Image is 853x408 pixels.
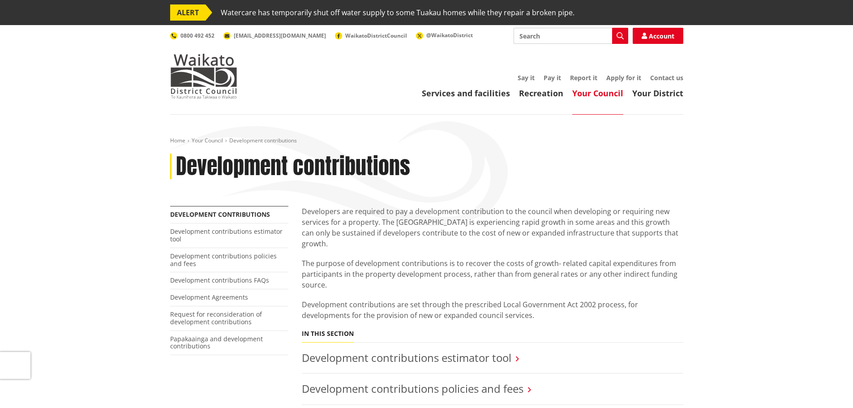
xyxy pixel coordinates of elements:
a: Contact us [650,73,683,82]
a: WaikatoDistrictCouncil [335,32,407,39]
span: 0800 492 452 [180,32,214,39]
a: [EMAIL_ADDRESS][DOMAIN_NAME] [223,32,326,39]
a: @WaikatoDistrict [416,31,473,39]
a: Development contributions estimator tool [302,350,511,365]
h1: Development contributions [176,154,410,180]
a: Say it [518,73,535,82]
a: Services and facilities [422,88,510,99]
a: Development Agreements [170,293,248,301]
a: Apply for it [606,73,641,82]
p: Developers are required to pay a development contribution to the council when developing or requi... [302,206,683,249]
a: 0800 492 452 [170,32,214,39]
a: Development contributions policies and fees [170,252,277,268]
span: [EMAIL_ADDRESS][DOMAIN_NAME] [234,32,326,39]
a: Recreation [519,88,563,99]
span: Watercare has temporarily shut off water supply to some Tuakau homes while they repair a broken p... [221,4,574,21]
nav: breadcrumb [170,137,683,145]
input: Search input [514,28,628,44]
a: Report it [570,73,597,82]
a: Your District [632,88,683,99]
span: @WaikatoDistrict [426,31,473,39]
a: Papakaainga and development contributions [170,335,263,351]
p: Development contributions are set through the prescribed Local Government Act 2002 process, for d... [302,299,683,321]
a: Your Council [192,137,223,144]
a: Development contributions policies and fees [302,381,523,396]
span: Development contributions [229,137,297,144]
a: Development contributions estimator tool [170,227,283,243]
a: Your Council [572,88,623,99]
a: Request for reconsideration of development contributions [170,310,262,326]
a: Development contributions [170,210,270,219]
a: Account [633,28,683,44]
a: Home [170,137,185,144]
span: WaikatoDistrictCouncil [345,32,407,39]
h5: In this section [302,330,354,338]
p: The purpose of development contributions is to recover the costs of growth- related capital expen... [302,258,683,290]
a: Pay it [544,73,561,82]
img: Waikato District Council - Te Kaunihera aa Takiwaa o Waikato [170,54,237,99]
span: ALERT [170,4,206,21]
a: Development contributions FAQs [170,276,269,284]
